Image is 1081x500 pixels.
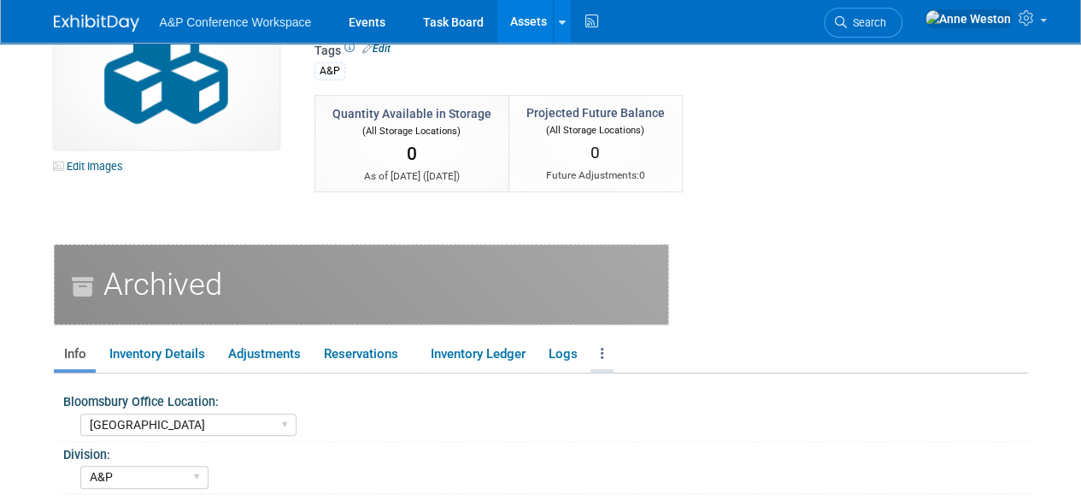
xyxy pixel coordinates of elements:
[407,144,417,164] span: 0
[314,62,345,80] div: A&P
[314,339,417,369] a: Reservations
[54,156,130,177] a: Edit Images
[332,122,491,138] div: (All Storage Locations)
[63,389,1033,410] div: Bloomsbury Office Location:
[54,339,96,369] a: Info
[824,8,902,38] a: Search
[332,169,491,184] div: As of [DATE] ( )
[99,339,214,369] a: Inventory Details
[314,42,955,91] div: Tags
[639,169,645,181] span: 0
[526,168,665,183] div: Future Adjustments:
[538,339,587,369] a: Logs
[332,105,491,122] div: Quantity Available in Storage
[420,339,535,369] a: Inventory Ledger
[160,15,312,29] span: A&P Conference Workspace
[54,244,668,325] div: Archived
[362,43,391,55] a: Edit
[426,170,456,182] span: [DATE]
[526,121,665,138] div: (All Storage Locations)
[63,442,1033,463] div: Division:
[590,143,600,162] span: 0
[847,16,886,29] span: Search
[526,104,665,121] div: Projected Future Balance
[925,9,1012,28] img: Anne Weston
[218,339,310,369] a: Adjustments
[54,15,139,32] img: ExhibitDay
